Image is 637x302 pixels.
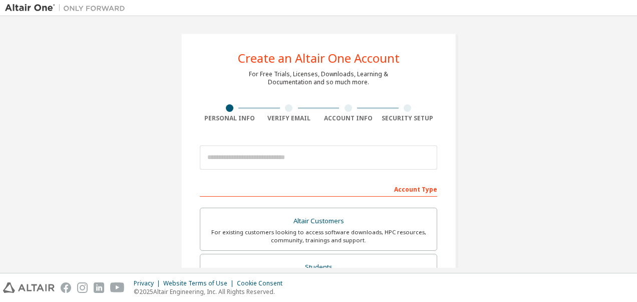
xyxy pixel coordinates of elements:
div: Verify Email [259,114,319,122]
div: Personal Info [200,114,259,122]
div: Account Info [318,114,378,122]
div: Students [206,260,431,274]
div: Privacy [134,279,163,287]
div: Altair Customers [206,214,431,228]
div: Cookie Consent [237,279,288,287]
img: altair_logo.svg [3,282,55,293]
img: youtube.svg [110,282,125,293]
img: instagram.svg [77,282,88,293]
img: facebook.svg [61,282,71,293]
img: linkedin.svg [94,282,104,293]
div: Create an Altair One Account [238,52,400,64]
div: Account Type [200,181,437,197]
div: For existing customers looking to access software downloads, HPC resources, community, trainings ... [206,228,431,244]
div: For Free Trials, Licenses, Downloads, Learning & Documentation and so much more. [249,70,388,86]
div: Website Terms of Use [163,279,237,287]
p: © 2025 Altair Engineering, Inc. All Rights Reserved. [134,287,288,296]
div: Security Setup [378,114,438,122]
img: Altair One [5,3,130,13]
